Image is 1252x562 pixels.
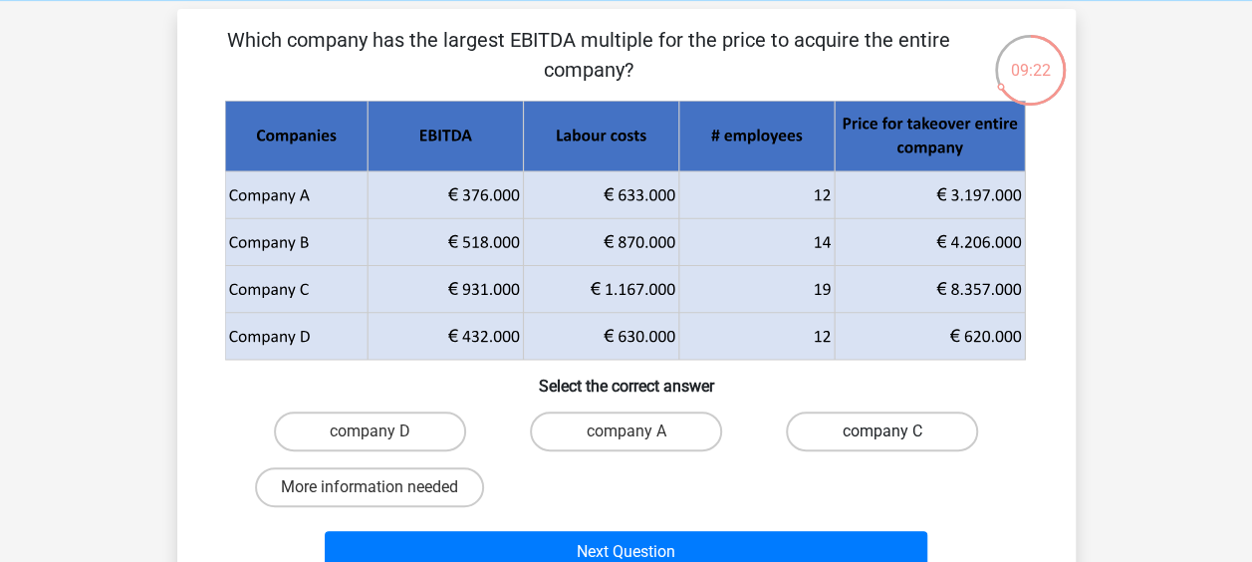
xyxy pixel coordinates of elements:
div: 09:22 [993,33,1068,83]
label: More information needed [255,467,484,507]
h6: Select the correct answer [209,361,1044,396]
label: company C [786,412,978,451]
label: company D [274,412,466,451]
label: company A [530,412,722,451]
p: Which company has the largest EBITDA multiple for the price to acquire the entire company? [209,25,969,85]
